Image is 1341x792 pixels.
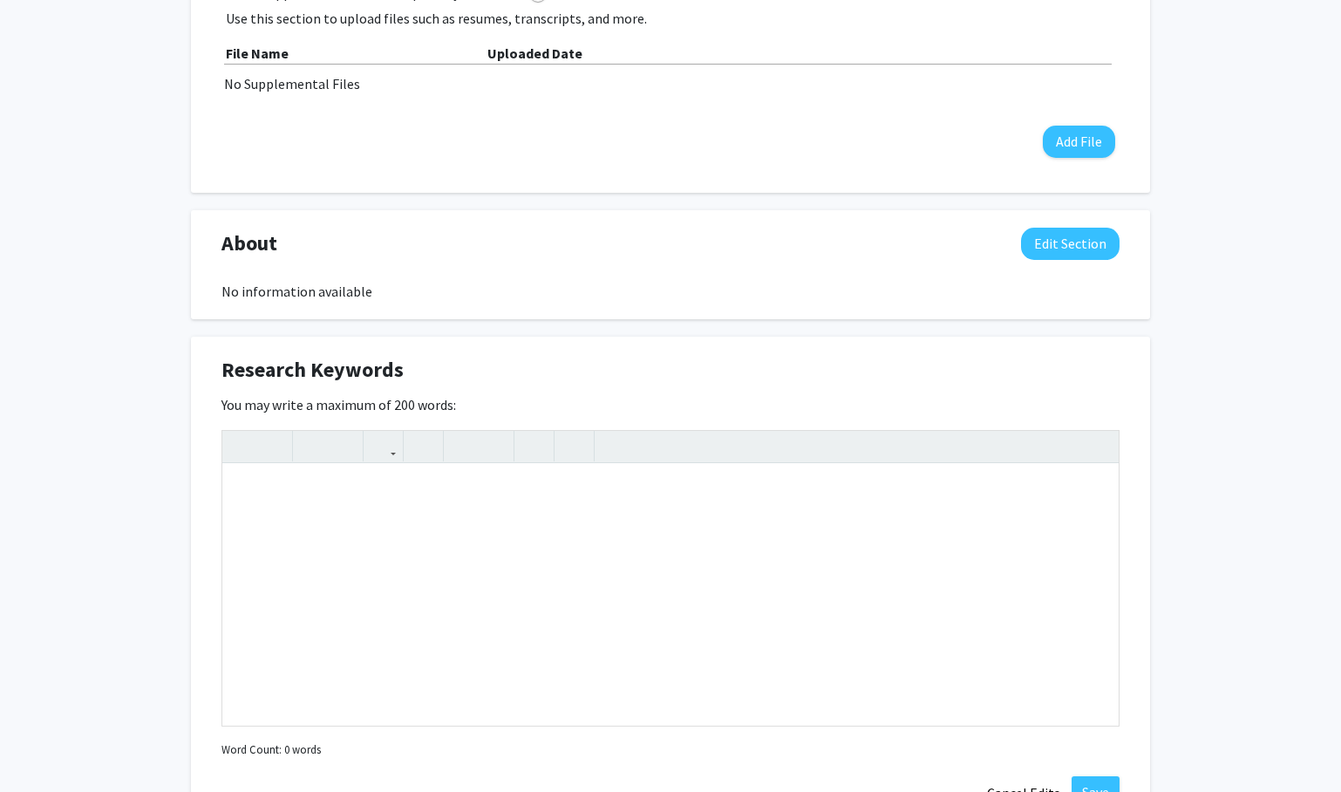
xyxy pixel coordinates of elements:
label: You may write a maximum of 200 words: [221,394,456,415]
div: Note to users with screen readers: Please deactivate our accessibility plugin for this page as it... [222,464,1119,726]
button: Insert horizontal rule [559,431,589,461]
b: File Name [226,44,289,62]
button: Fullscreen [1084,431,1114,461]
small: Word Count: 0 words [221,741,321,758]
button: Insert Image [408,431,439,461]
span: About [221,228,277,259]
button: Link [368,431,398,461]
div: No information available [221,281,1120,302]
iframe: Chat [13,713,74,779]
button: Add File [1043,126,1115,158]
button: Strong (Ctrl + B) [227,431,257,461]
button: Subscript [328,431,358,461]
p: Use this section to upload files such as resumes, transcripts, and more. [226,8,1115,29]
span: Research Keywords [221,354,404,386]
button: Ordered list [479,431,509,461]
b: Uploaded Date [487,44,582,62]
div: No Supplemental Files [224,73,1117,94]
button: Remove format [519,431,549,461]
button: Unordered list [448,431,479,461]
button: Emphasis (Ctrl + I) [257,431,288,461]
button: Superscript [297,431,328,461]
button: Edit About [1021,228,1120,260]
